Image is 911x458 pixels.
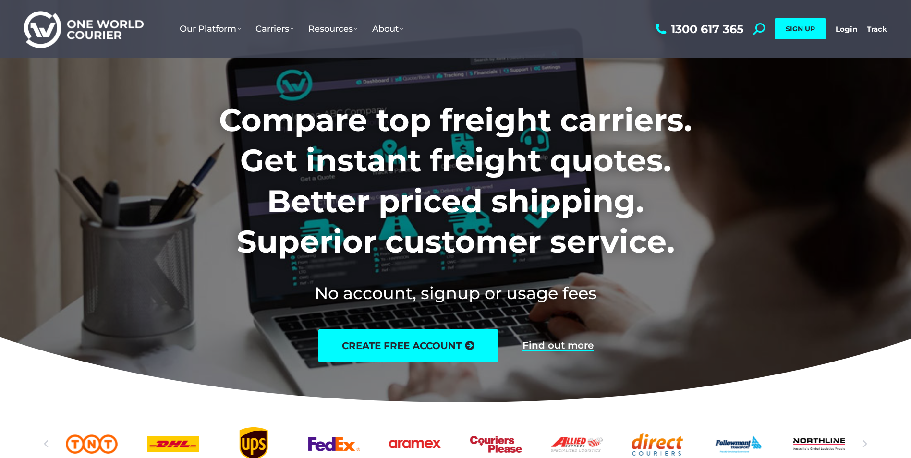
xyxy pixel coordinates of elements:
a: Carriers [248,14,301,44]
span: Our Platform [180,24,241,34]
a: Login [836,24,857,34]
span: SIGN UP [786,24,815,33]
a: Find out more [522,340,594,351]
img: One World Courier [24,10,144,48]
span: About [372,24,403,34]
a: create free account [318,329,498,362]
a: About [365,14,411,44]
span: Resources [308,24,358,34]
h1: Compare top freight carriers. Get instant freight quotes. Better priced shipping. Superior custom... [156,100,755,262]
a: Track [867,24,887,34]
a: Our Platform [172,14,248,44]
h2: No account, signup or usage fees [156,281,755,305]
a: 1300 617 365 [653,23,743,35]
a: Resources [301,14,365,44]
span: Carriers [255,24,294,34]
a: SIGN UP [775,18,826,39]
